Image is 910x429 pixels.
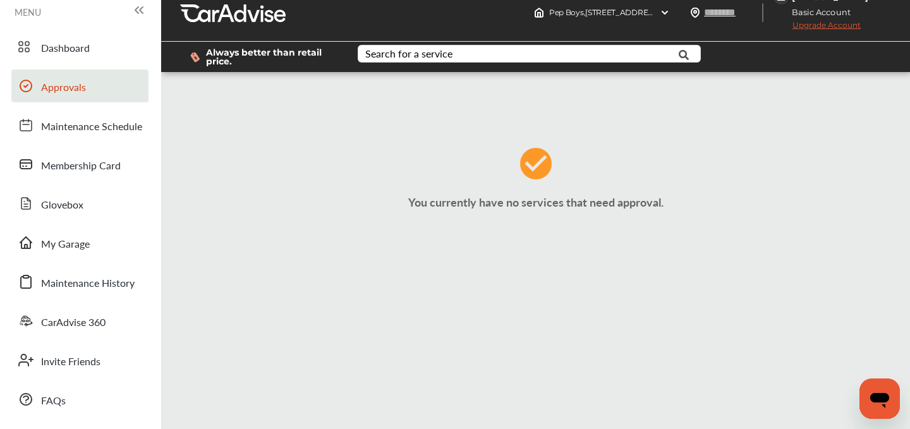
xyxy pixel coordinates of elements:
[11,109,149,142] a: Maintenance Schedule
[365,49,452,59] div: Search for a service
[41,119,142,135] span: Maintenance Schedule
[15,7,41,17] span: MENU
[773,20,861,36] span: Upgrade Account
[11,305,149,337] a: CarAdvise 360
[164,194,907,210] p: You currently have no services that need approval.
[11,30,149,63] a: Dashboard
[41,80,86,96] span: Approvals
[41,393,66,409] span: FAQs
[859,378,900,419] iframe: Button to launch messaging window
[534,8,544,18] img: header-home-logo.8d720a4f.svg
[41,158,121,174] span: Membership Card
[190,52,200,63] img: dollor_label_vector.a70140d1.svg
[41,315,106,331] span: CarAdvise 360
[762,3,763,22] img: header-divider.bc55588e.svg
[11,69,149,102] a: Approvals
[11,226,149,259] a: My Garage
[41,197,83,214] span: Glovebox
[775,6,860,19] span: Basic Account
[41,275,135,292] span: Maintenance History
[11,265,149,298] a: Maintenance History
[660,8,670,18] img: header-down-arrow.9dd2ce7d.svg
[11,344,149,377] a: Invite Friends
[690,8,700,18] img: location_vector.a44bc228.svg
[11,383,149,416] a: FAQs
[41,236,90,253] span: My Garage
[11,187,149,220] a: Glovebox
[41,40,90,57] span: Dashboard
[11,148,149,181] a: Membership Card
[549,8,743,17] span: Pep Boys , [STREET_ADDRESS] SOUTHAVEN , MS 38671
[206,48,337,66] span: Always better than retail price.
[41,354,100,370] span: Invite Friends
